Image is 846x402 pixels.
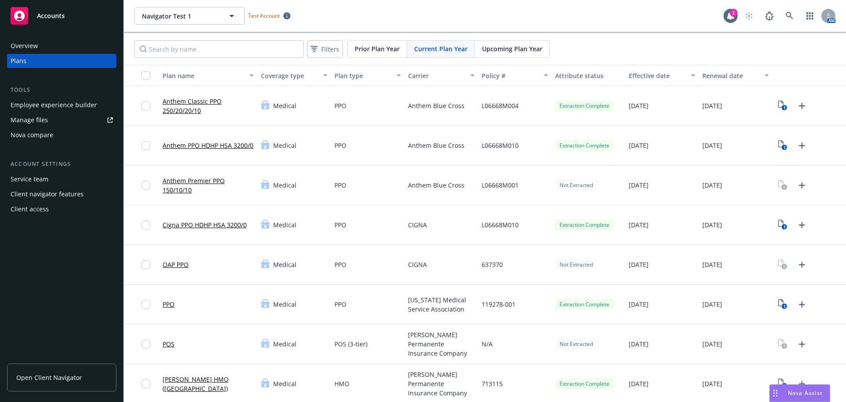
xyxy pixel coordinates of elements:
input: Toggle Row Selected [141,221,150,229]
span: [DATE] [629,379,649,388]
span: Upcoming Plan Year [482,44,542,53]
a: View Plan Documents [776,297,790,312]
a: Nova compare [7,128,116,142]
button: Policy # [478,65,552,86]
span: [PERSON_NAME] Permanente Insurance Company [408,330,475,358]
div: Renewal date [702,71,759,80]
button: Plan name [159,65,257,86]
span: [DATE] [629,180,649,190]
span: PPO [334,260,346,269]
input: Toggle Row Selected [141,300,150,309]
div: Drag to move [770,385,781,402]
span: Filters [309,43,341,56]
span: Anthem Blue Cross [408,141,464,150]
button: Plan type [331,65,404,86]
span: Medical [273,220,297,229]
div: Employee experience builder [11,98,97,112]
div: Plan type [334,71,391,80]
span: L06668M010 [482,220,519,229]
span: Accounts [37,12,65,19]
a: Plans [7,54,116,68]
a: Upload Plan Documents [795,99,809,113]
a: Upload Plan Documents [795,337,809,351]
text: 1 [783,105,786,111]
span: Current Plan Year [414,44,468,53]
span: [DATE] [702,379,722,388]
div: Client navigator features [11,187,84,201]
div: 1 [730,9,738,17]
span: CIGNA [408,220,427,229]
text: 1 [783,304,786,309]
span: [PERSON_NAME] Permanente Insurance Company [408,370,475,398]
a: View Plan Documents [776,99,790,113]
span: [DATE] [629,300,649,309]
span: [DATE] [702,260,722,269]
span: PPO [334,220,346,229]
a: Upload Plan Documents [795,258,809,272]
span: CIGNA [408,260,427,269]
span: 637370 [482,260,503,269]
div: Not Extracted [555,180,597,191]
a: Start snowing [740,7,758,25]
div: Plans [11,54,26,68]
a: Upload Plan Documents [795,377,809,391]
div: Effective date [629,71,686,80]
button: Nova Assist [769,384,830,402]
span: [DATE] [702,339,722,349]
a: Client navigator features [7,187,116,201]
span: 713115 [482,379,503,388]
a: View Plan Documents [776,139,790,153]
a: Upload Plan Documents [795,297,809,312]
button: Filters [307,40,343,58]
span: L06668M010 [482,141,519,150]
a: Upload Plan Documents [795,218,809,232]
input: Search by name [134,40,304,58]
div: Tools [7,86,116,94]
a: Upload Plan Documents [795,178,809,192]
div: Extraction Complete [555,219,614,230]
a: Report a Bug [761,7,778,25]
div: Extraction Complete [555,100,614,111]
span: N/A [482,339,493,349]
button: Renewal date [699,65,772,86]
span: Anthem Blue Cross [408,180,464,190]
div: Policy # [482,71,538,80]
a: Accounts [7,4,116,28]
div: Extraction Complete [555,378,614,389]
span: Anthem Blue Cross [408,101,464,110]
a: Client access [7,202,116,216]
span: Open Client Navigator [16,373,82,382]
a: OAP PPO [163,260,189,269]
a: Anthem PPO HDHP HSA 3200/0 [163,141,253,150]
span: Nova Assist [788,389,823,397]
span: L06668M001 [482,180,519,190]
button: Effective date [625,65,699,86]
span: Test Account [248,12,280,19]
div: Coverage type [261,71,318,80]
a: Anthem Premier PPO 150/10/10 [163,176,254,195]
a: View Plan Documents [776,337,790,351]
div: Plan name [163,71,244,80]
a: Anthem Classic PPO 250/20/20/10 [163,97,254,115]
span: Medical [273,300,297,309]
a: Service team [7,172,116,186]
span: [DATE] [702,101,722,110]
a: Switch app [801,7,819,25]
input: Toggle Row Selected [141,260,150,269]
a: [PERSON_NAME] HMO ([GEOGRAPHIC_DATA]) [163,375,254,393]
div: Account settings [7,160,116,169]
div: Attribute status [555,71,622,80]
span: PPO [334,101,346,110]
span: [DATE] [629,260,649,269]
button: Navigator Test 1 [134,7,245,25]
input: Select all [141,71,150,80]
text: 1 [783,145,786,150]
div: Extraction Complete [555,140,614,151]
span: 119278-001 [482,300,516,309]
span: Navigator Test 1 [142,11,218,21]
span: [DATE] [629,101,649,110]
button: Carrier [404,65,478,86]
span: PPO [334,180,346,190]
span: Medical [273,339,297,349]
span: [DATE] [702,180,722,190]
